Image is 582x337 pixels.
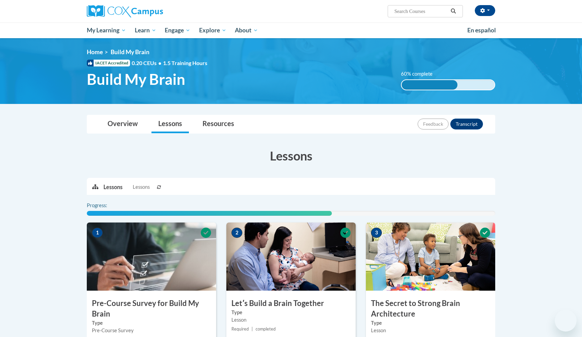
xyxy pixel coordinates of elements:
h3: Lessons [87,147,495,164]
div: Lesson [231,316,351,324]
a: Learn [130,22,161,38]
span: Learn [135,26,156,34]
span: 1 [92,228,103,238]
button: Search [448,7,458,15]
div: Lesson [371,327,490,334]
h3: The Secret to Strong Brain Architecture [366,298,495,319]
a: Engage [160,22,195,38]
a: My Learning [82,22,130,38]
span: 1.5 Training Hours [163,60,207,66]
img: Course Image [87,223,216,291]
span: En español [467,27,496,34]
a: Overview [101,115,145,133]
span: IACET Accredited [87,60,130,66]
img: Cox Campus [87,5,163,17]
span: 0.20 CEUs [132,59,163,67]
span: Required [231,326,249,332]
button: Account Settings [475,5,495,16]
img: Course Image [226,223,356,291]
span: Lessons [133,183,150,191]
span: Explore [199,26,226,34]
span: | [252,326,253,332]
input: Search Courses [394,7,448,15]
img: Course Image [366,223,495,291]
span: Engage [165,26,190,34]
span: Build My Brain [87,70,185,88]
a: Lessons [151,115,189,133]
div: 60% complete [402,80,457,90]
span: About [235,26,258,34]
iframe: Button to launch messaging window [555,310,577,332]
span: 2 [231,228,242,238]
label: Type [92,319,211,327]
a: Cox Campus [87,5,216,17]
label: Type [371,319,490,327]
a: About [231,22,263,38]
h3: Pre-Course Survey for Build My Brain [87,298,216,319]
span: Build My Brain [111,48,149,56]
label: Progress: [87,202,126,209]
a: Resources [196,115,241,133]
button: Transcript [450,119,483,129]
label: Type [231,309,351,316]
button: Feedback [418,119,449,129]
a: Home [87,48,103,56]
label: 60% complete [401,70,440,78]
span: My Learning [87,26,126,34]
span: 3 [371,228,382,238]
div: Main menu [77,22,505,38]
a: Explore [195,22,231,38]
p: Lessons [103,183,123,191]
a: En español [463,23,500,37]
h3: Letʹs Build a Brain Together [226,298,356,309]
span: • [158,60,161,66]
span: completed [256,326,276,332]
div: Pre-Course Survey [92,327,211,334]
